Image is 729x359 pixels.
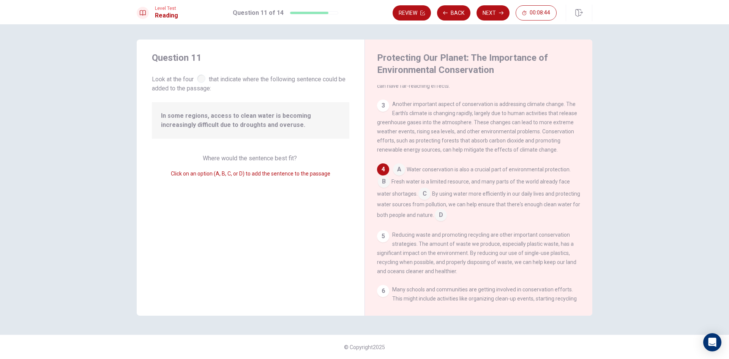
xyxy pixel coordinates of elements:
div: 3 [377,100,389,112]
div: 4 [377,163,389,176]
span: Water conservation is also a crucial part of environmental protection. [407,166,571,172]
div: 5 [377,230,389,242]
span: Fresh water is a limited resource, and many parts of the world already face water shortages. [377,179,570,197]
span: By using water more efficiently in our daily lives and protecting water sources from pollution, w... [377,191,580,218]
span: Click on an option (A, B, C, or D) to add the sentence to the passage [171,171,330,177]
div: Open Intercom Messenger [703,333,721,351]
span: Many schools and communities are getting involved in conservation efforts. This might include act... [377,286,577,320]
span: C [418,188,431,200]
button: Review [393,5,431,21]
div: 6 [377,285,389,297]
span: © Copyright 2025 [344,344,385,350]
button: Back [437,5,470,21]
span: B [378,176,390,188]
span: D [435,209,447,221]
span: Where would the sentence best fit? [203,155,298,162]
button: 00:08:44 [516,5,557,21]
h1: Reading [155,11,178,20]
span: Reducing waste and promoting recycling are other important conservation strategies. The amount of... [377,232,576,274]
span: Look at the four that indicate where the following sentence could be added to the passage: [152,73,349,93]
span: 00:08:44 [530,10,550,16]
span: A [393,163,405,176]
button: Next [477,5,510,21]
h1: Question 11 of 14 [233,8,284,17]
span: In some regions, access to clean water is becoming increasingly difficult due to droughts and ove... [161,111,340,130]
span: Level Test [155,6,178,11]
h4: Question 11 [152,52,349,64]
span: Another important aspect of conservation is addressing climate change. The Earth's climate is cha... [377,101,577,153]
h4: Protecting Our Planet: The Importance of Environmental Conservation [377,52,578,76]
